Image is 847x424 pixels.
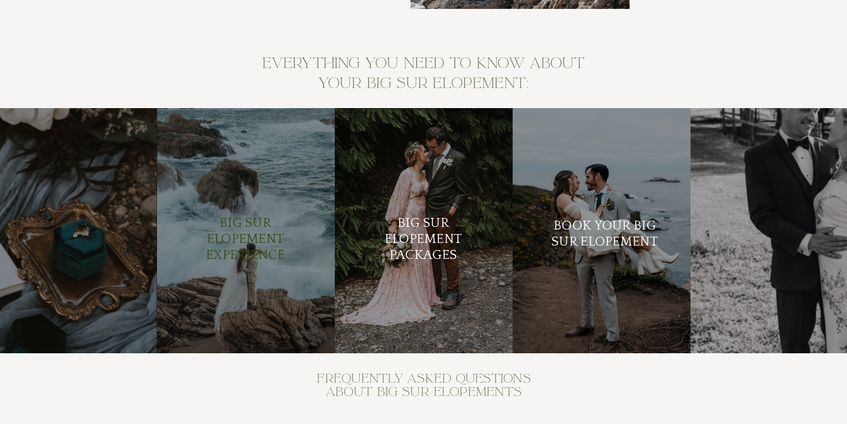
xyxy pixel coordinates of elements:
[309,372,539,403] h2: Frequently Asked Questions about big sur elopements
[551,218,659,269] a: Book your Big Sur Elopement
[251,53,597,91] h2: Everything you need to know about your Big Sur Elopement:
[192,215,300,264] a: Big Sur Elopement Experience
[369,215,478,267] a: Big Sur Elopement Packages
